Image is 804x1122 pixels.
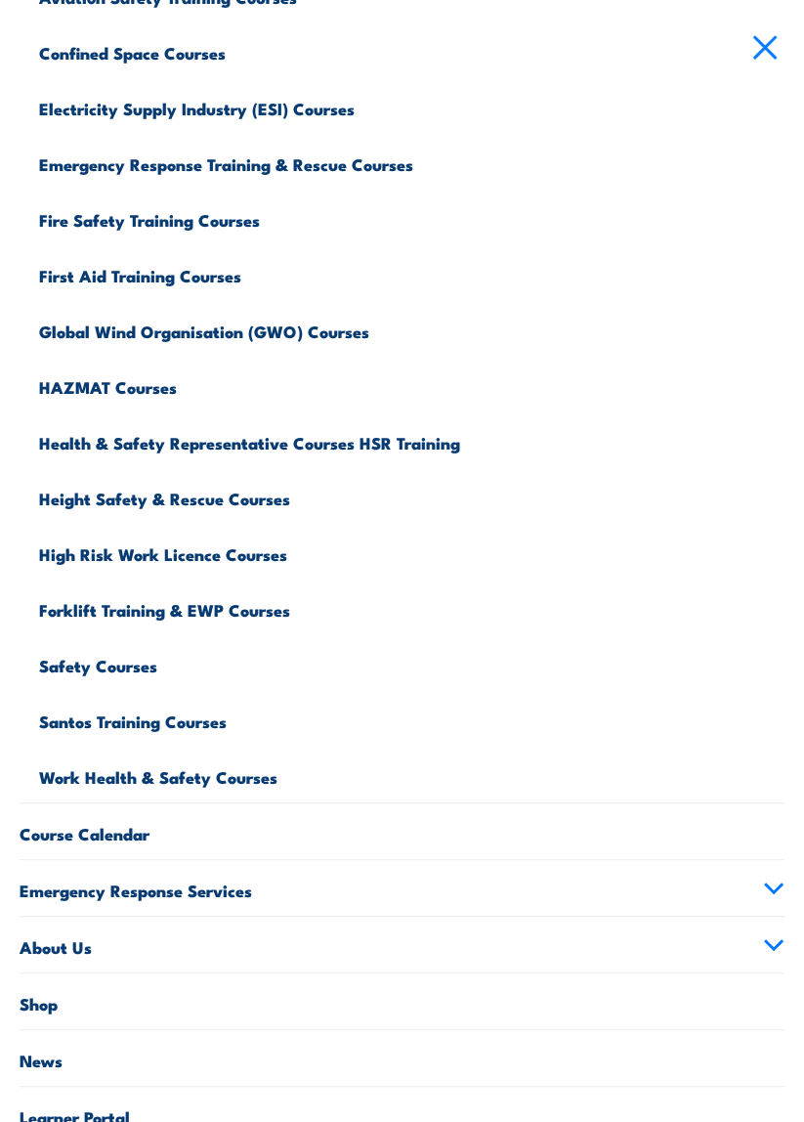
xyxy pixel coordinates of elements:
[39,524,784,580] a: High Risk Work Licence Courses
[39,635,784,691] a: Safety Courses
[39,691,784,747] a: Santos Training Courses
[39,747,784,802] a: Work Health & Safety Courses
[39,301,784,357] a: Global Wind Organisation (GWO) Courses
[20,917,784,972] a: About Us
[39,245,784,301] a: First Aid Training Courses
[39,190,784,245] a: Fire Safety Training Courses
[20,860,784,916] a: Emergency Response Services
[39,22,784,78] a: Confined Space Courses
[39,412,784,468] a: Health & Safety Representative Courses HSR Training
[20,803,784,859] a: Course Calendar
[39,357,784,412] a: HAZMAT Courses
[39,580,784,635] a: Forklift Training & EWP Courses
[20,1030,784,1086] a: News
[39,134,784,190] a: Emergency Response Training & Rescue Courses
[39,78,784,134] a: Electricity Supply Industry (ESI) Courses
[39,468,784,524] a: Height Safety & Rescue Courses
[20,973,784,1029] a: Shop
